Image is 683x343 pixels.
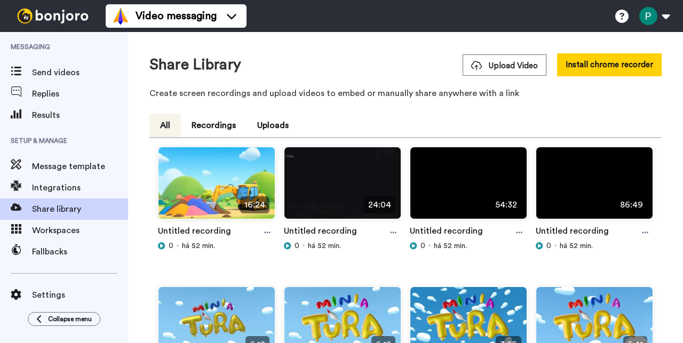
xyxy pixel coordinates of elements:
span: Collapse menu [48,315,92,323]
img: bj-logo-header-white.svg [13,9,93,23]
a: Untitled recording [284,225,357,241]
div: há 52 min. [536,241,653,251]
button: Upload Video [463,54,546,76]
button: Collapse menu [28,312,100,326]
span: Replies [32,87,128,100]
span: Send videos [32,66,128,79]
a: Untitled recording [158,225,231,241]
span: Video messaging [136,9,217,23]
span: Message template [32,160,128,173]
span: 0 [295,241,299,251]
img: 114d6677-28f4-482f-a6a7-8366280bcd31_thumbnail_source_1755999490.jpg [410,147,527,228]
img: vm-color.svg [112,7,129,25]
span: 24:04 [364,196,395,213]
a: Untitled recording [536,225,609,241]
div: há 52 min. [158,241,275,251]
span: Settings [32,289,128,301]
span: 86:49 [616,196,647,213]
img: d72f73c5-c7f8-4b37-8a69-eb9eee0ab5f8_thumbnail_source_1755999495.jpg [536,147,653,228]
span: 0 [169,241,173,251]
button: Recordings [181,114,247,137]
span: 0 [546,241,551,251]
span: 0 [420,241,425,251]
a: Untitled recording [410,225,483,241]
img: b0e3e78f-8442-45da-ad60-1cb53e0eb95f_thumbnail_source_1755999467.jpg [158,147,275,228]
div: há 52 min. [410,241,527,251]
span: Integrations [32,181,128,194]
p: Create screen recordings and upload videos to embed or manually share anywhere with a link [149,87,662,100]
div: há 52 min. [284,241,401,251]
img: dd81b2fb-a8e6-4a9c-803a-ec5d11938e07_thumbnail_source_1755999470.jpg [284,147,401,228]
span: Share library [32,203,128,216]
span: Fallbacks [32,245,128,258]
button: Install chrome recorder [557,53,662,76]
span: 16:24 [240,196,269,213]
button: All [149,114,181,137]
button: Uploads [247,114,299,137]
span: 54:32 [491,196,521,213]
span: Workspaces [32,224,128,237]
span: Upload Video [471,60,538,71]
h1: Share Library [149,57,241,73]
span: Results [32,109,128,122]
